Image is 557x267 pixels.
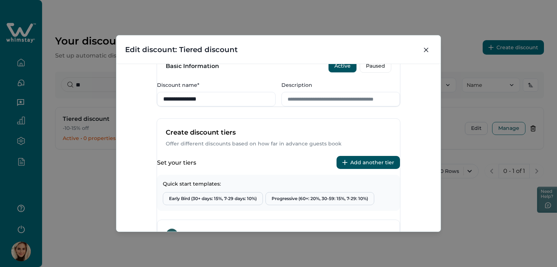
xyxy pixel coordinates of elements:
button: Progressive (60+: 20%, 30-59: 15%, 7-29: 10%) [265,192,374,205]
h3: Basic Information [166,63,219,70]
button: Active [328,60,357,73]
label: Description [281,81,396,89]
button: Paused [360,60,391,73]
button: Early Bird (30+ days: 15%, 7-29 days: 10%) [163,192,263,205]
button: Close [420,44,432,56]
button: Add another tier [337,156,400,169]
header: Edit discount: Tiered discount [116,35,441,64]
p: Set your tiers [157,159,196,166]
h4: Tier 1 [182,231,196,238]
p: Create discount tiers [166,127,391,137]
p: Offer different discounts based on how far in advance guests book [166,140,391,148]
p: Quick start templates: [163,181,394,188]
label: Discount name* [157,81,271,89]
div: 1 [166,229,178,240]
button: Delete tier [376,229,391,240]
